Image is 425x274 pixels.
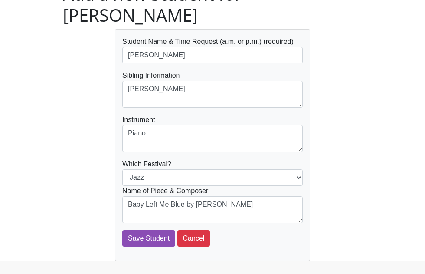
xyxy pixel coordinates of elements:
input: Save Student [122,230,175,247]
button: Cancel [177,230,210,247]
form: Which Festival? [122,36,303,247]
div: Sibling Information [122,70,303,108]
div: Student Name & Time Request (a.m. or p.m.) (required) [122,36,303,63]
div: Name of Piece & Composer [122,186,303,223]
div: Instrument [122,115,303,152]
